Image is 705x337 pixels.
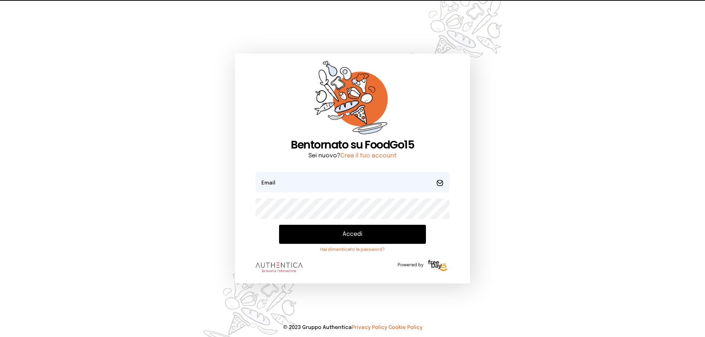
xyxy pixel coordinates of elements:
p: © 2023 Gruppo Authentica [12,324,693,331]
h1: Bentornato su FoodGo15 [256,138,449,151]
p: Sei nuovo? [256,151,449,160]
a: Privacy Policy [352,325,387,330]
img: sticker-orange.65babaf.png [314,61,391,138]
button: Accedi [279,225,426,244]
a: Crea il tuo account [340,153,397,159]
a: Cookie Policy [388,325,422,330]
img: logo-freeday.3e08031.png [426,259,449,273]
span: Powered by [398,262,423,268]
img: logo.8f33a47.png [256,263,303,272]
a: Hai dimenticato la password? [279,247,426,253]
